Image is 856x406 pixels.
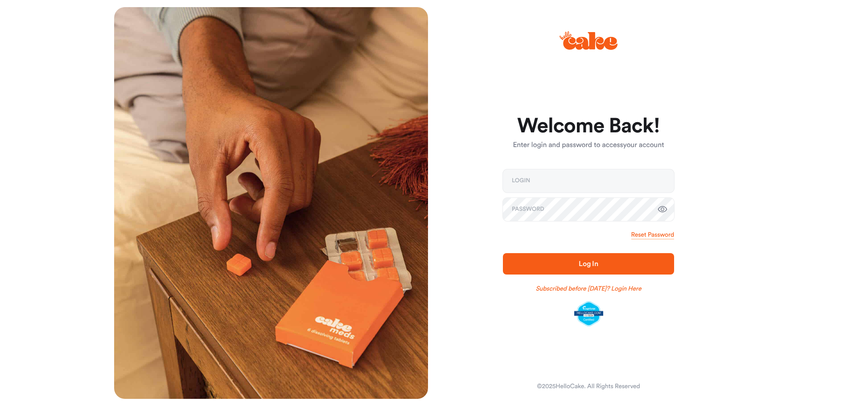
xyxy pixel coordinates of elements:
[536,284,642,293] a: Subscribed before [DATE]? Login Here
[537,382,640,391] div: © 2025 HelloCake. All Rights Reserved
[631,230,674,239] a: Reset Password
[574,301,603,326] img: legit-script-certified.png
[503,115,674,137] h1: Welcome Back!
[503,253,674,275] button: Log In
[579,260,598,267] span: Log In
[503,140,674,151] p: Enter login and password to access your account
